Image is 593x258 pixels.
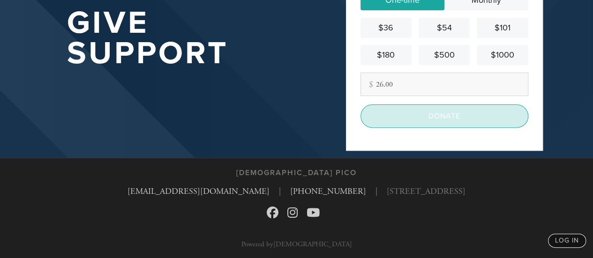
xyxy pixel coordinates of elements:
[477,45,528,65] a: $1000
[364,49,408,61] div: $180
[548,234,586,248] a: log in
[480,22,524,34] div: $101
[419,45,470,65] a: $500
[290,186,366,197] a: [PHONE_NUMBER]
[480,49,524,61] div: $1000
[241,241,352,248] p: Powered by
[364,22,408,34] div: $36
[279,185,281,198] span: |
[375,185,377,198] span: |
[67,8,315,68] h1: Give Support
[273,240,352,249] a: [DEMOGRAPHIC_DATA]
[422,49,466,61] div: $500
[360,18,412,38] a: $36
[360,104,528,128] input: Donate
[360,73,528,96] input: Other amount
[387,185,465,198] span: [STREET_ADDRESS]
[477,18,528,38] a: $101
[360,45,412,65] a: $180
[419,18,470,38] a: $54
[422,22,466,34] div: $54
[128,186,270,197] a: [EMAIL_ADDRESS][DOMAIN_NAME]
[236,169,357,177] h3: [DEMOGRAPHIC_DATA] Pico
